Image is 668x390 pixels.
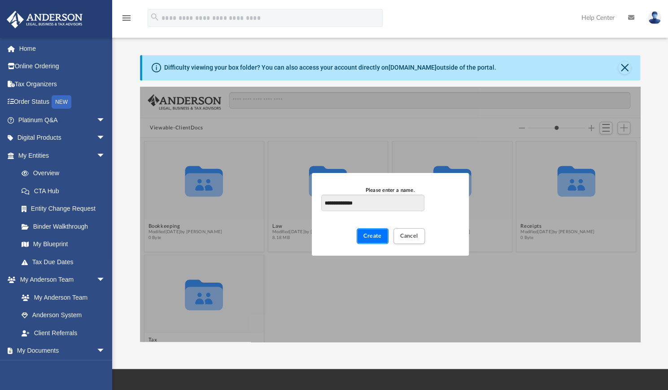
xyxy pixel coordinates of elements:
[6,342,114,360] a: My Documentsarrow_drop_down
[13,235,114,253] a: My Blueprint
[321,186,458,195] div: Please enter a name.
[389,64,437,71] a: [DOMAIN_NAME]
[13,182,119,200] a: CTA Hub
[400,233,418,239] span: Cancel
[6,146,119,164] a: My Entitiesarrow_drop_down
[6,129,119,147] a: Digital Productsarrow_drop_down
[321,195,424,212] input: Please enter a name.
[13,324,114,342] a: Client Referrals
[164,63,496,72] div: Difficulty viewing your box folder? You can also access your account directly on outside of the p...
[6,58,119,75] a: Online Ordering
[363,233,382,239] span: Create
[150,12,160,22] i: search
[13,253,119,271] a: Tax Due Dates
[6,93,119,111] a: Order StatusNEW
[357,228,389,244] button: Create
[4,11,85,28] img: Anderson Advisors Platinum Portal
[121,17,132,23] a: menu
[393,228,425,244] button: Cancel
[13,288,110,306] a: My Anderson Team
[312,173,469,256] div: New Folder
[52,95,71,109] div: NEW
[13,217,119,235] a: Binder Walkthrough
[618,62,631,74] button: Close
[96,111,114,129] span: arrow_drop_down
[13,200,119,218] a: Entity Change Request
[96,146,114,165] span: arrow_drop_down
[96,129,114,147] span: arrow_drop_down
[96,271,114,289] span: arrow_drop_down
[13,164,119,182] a: Overview
[13,359,110,377] a: Box
[121,13,132,23] i: menu
[6,111,119,129] a: Platinum Q&Aarrow_drop_down
[6,40,119,58] a: Home
[6,75,119,93] a: Tax Organizers
[96,342,114,360] span: arrow_drop_down
[13,306,114,324] a: Anderson System
[6,271,114,289] a: My Anderson Teamarrow_drop_down
[648,11,661,24] img: User Pic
